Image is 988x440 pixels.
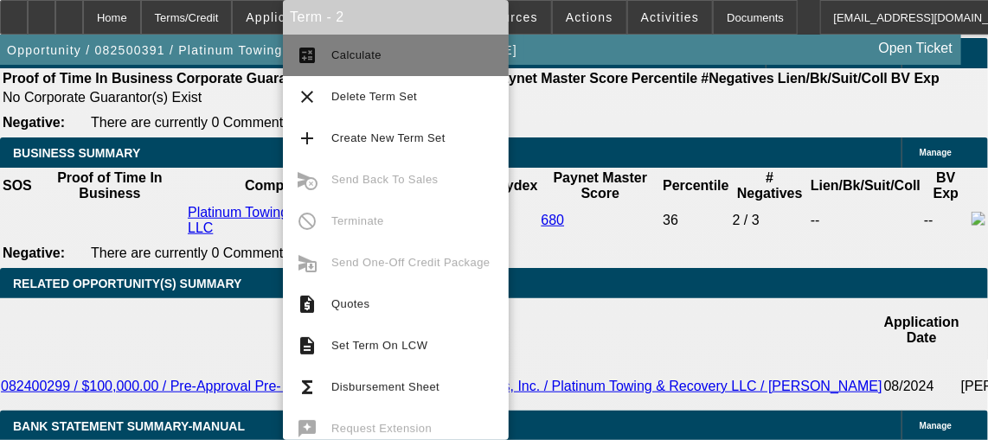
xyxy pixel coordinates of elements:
[35,169,185,202] th: Proof of Time In Business
[553,1,626,34] button: Actions
[297,45,318,66] mat-icon: calculate
[542,213,565,227] a: 680
[490,178,538,193] b: Paydex
[1,379,882,393] a: 082400299 / $100,000.00 / Pre-Approval Pre- Approval / [PERSON_NAME] Motors, Inc. / Platinum Towi...
[920,421,952,430] span: Manage
[883,298,960,362] th: Application Date
[2,89,947,106] td: No Corporate Guarantor(s) Exist
[2,169,33,202] th: SOS
[188,205,363,235] a: Platinum Towing & Recovery LLC
[331,131,446,144] span: Create New Term Set
[489,204,539,237] td: --
[245,178,308,193] b: Company
[972,212,985,226] img: facebook-icon.png
[554,170,648,201] b: Paynet Master Score
[331,90,417,103] span: Delete Term Set
[891,71,940,86] b: BV Exp
[3,246,65,260] b: Negative:
[246,10,317,24] span: Application
[733,213,807,228] div: 2 / 3
[233,1,330,34] button: Application
[297,377,318,398] mat-icon: functions
[737,170,803,201] b: # Negatives
[91,115,458,130] span: There are currently 0 Comments entered on this opportunity
[933,170,959,201] b: BV Exp
[632,71,697,86] b: Percentile
[923,204,969,237] td: --
[13,146,140,160] span: BUSINESS SUMMARY
[920,148,952,157] span: Manage
[331,380,439,393] span: Disbursement Sheet
[331,339,427,352] span: Set Term On LCW
[641,10,700,24] span: Activities
[13,277,241,290] span: RELATED OPPORTUNITY(S) SUMMARY
[492,71,628,86] b: Paynet Master Score
[663,178,728,193] b: Percentile
[331,297,369,310] span: Quotes
[883,362,960,411] td: 08/2024
[811,178,921,193] b: Lien/Bk/Suit/Coll
[297,335,318,356] mat-icon: description
[297,86,318,107] mat-icon: clear
[3,115,65,130] b: Negative:
[628,1,713,34] button: Activities
[331,48,382,61] span: Calculate
[702,71,775,86] b: #Negatives
[297,294,318,315] mat-icon: request_quote
[663,213,728,228] div: 36
[7,43,517,57] span: Opportunity / 082500391 / Platinum Towing & Recovery LLC / [PERSON_NAME]
[566,10,613,24] span: Actions
[176,71,313,86] b: Corporate Guarantor
[2,70,174,87] th: Proof of Time In Business
[91,246,458,260] span: There are currently 0 Comments entered on this opportunity
[297,128,318,149] mat-icon: add
[810,204,921,237] td: --
[778,71,888,86] b: Lien/Bk/Suit/Coll
[872,34,959,63] a: Open Ticket
[13,419,245,433] span: BANK STATEMENT SUMMARY-MANUAL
